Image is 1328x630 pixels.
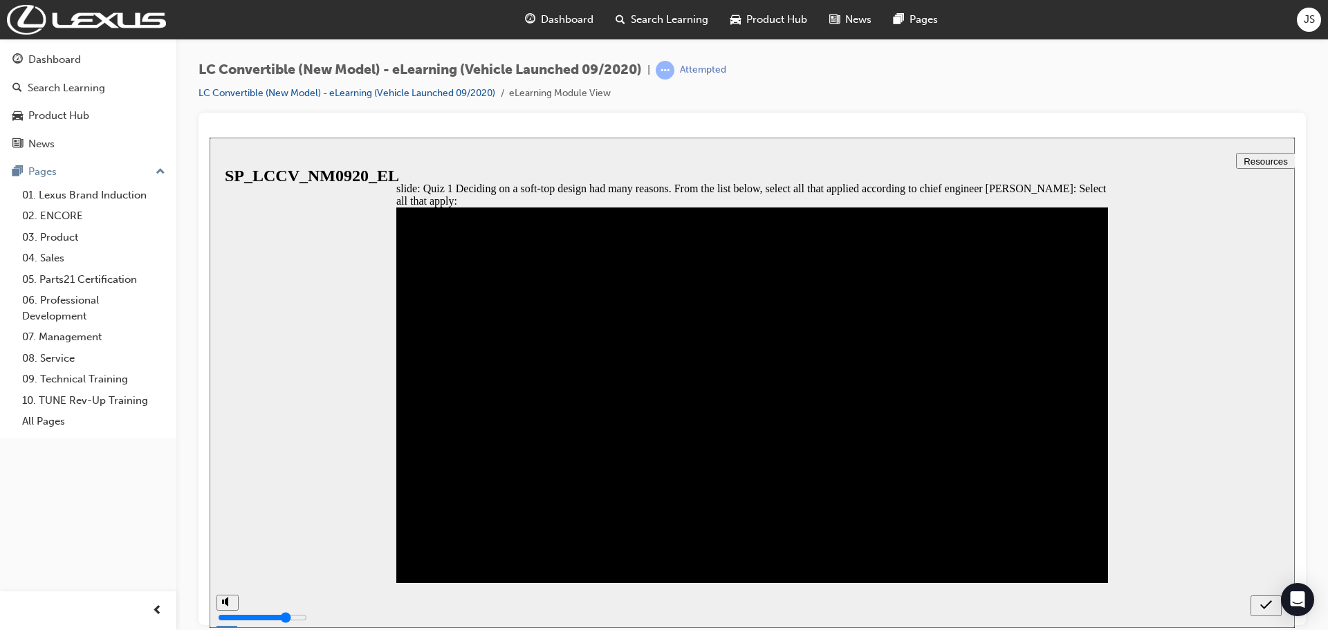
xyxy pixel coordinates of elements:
[17,348,171,369] a: 08. Service
[1041,458,1072,479] button: submit
[719,6,818,34] a: car-iconProduct Hub
[8,474,98,485] input: volume
[656,61,674,80] span: learningRecordVerb_ATTEMPT-icon
[17,390,171,411] a: 10. TUNE Rev-Up Training
[12,54,23,66] span: guage-icon
[17,290,171,326] a: 06. Professional Development
[1034,19,1078,29] span: Resources
[17,326,171,348] a: 07. Management
[6,131,171,157] a: News
[509,86,611,102] li: eLearning Module View
[152,602,163,620] span: prev-icon
[845,12,871,28] span: News
[28,108,89,124] div: Product Hub
[17,269,171,290] a: 05. Parts21 Certification
[6,75,171,101] a: Search Learning
[28,52,81,68] div: Dashboard
[17,227,171,248] a: 03. Product
[199,62,642,78] span: LC Convertible (New Model) - eLearning (Vehicle Launched 09/2020)
[7,457,29,473] button: volume
[818,6,883,34] a: news-iconNews
[730,11,741,28] span: car-icon
[746,12,807,28] span: Product Hub
[541,12,593,28] span: Dashboard
[28,136,55,152] div: News
[28,164,57,180] div: Pages
[605,6,719,34] a: search-iconSearch Learning
[1281,583,1314,616] div: Open Intercom Messenger
[17,248,171,269] a: 04. Sales
[631,12,708,28] span: Search Learning
[199,87,495,99] a: LC Convertible (New Model) - eLearning (Vehicle Launched 09/2020)
[829,11,840,28] span: news-icon
[894,11,904,28] span: pages-icon
[28,80,105,96] div: Search Learning
[7,445,28,490] div: misc controls
[883,6,949,34] a: pages-iconPages
[1297,8,1321,32] button: JS
[12,110,23,122] span: car-icon
[910,12,938,28] span: Pages
[6,44,171,159] button: DashboardSearch LearningProduct HubNews
[17,185,171,206] a: 01. Lexus Brand Induction
[17,369,171,390] a: 09. Technical Training
[1041,445,1072,490] nav: slide navigation
[514,6,605,34] a: guage-iconDashboard
[12,166,23,178] span: pages-icon
[647,62,650,78] span: |
[12,138,23,151] span: news-icon
[6,159,171,185] button: Pages
[6,103,171,129] a: Product Hub
[525,11,535,28] span: guage-icon
[616,11,625,28] span: search-icon
[156,163,165,181] span: up-icon
[17,205,171,227] a: 02. ENCORE
[1026,15,1086,31] button: Resources
[680,64,726,77] div: Attempted
[7,5,166,35] img: Trak
[6,47,171,73] a: Dashboard
[1304,12,1315,28] span: JS
[17,411,171,432] a: All Pages
[12,82,22,95] span: search-icon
